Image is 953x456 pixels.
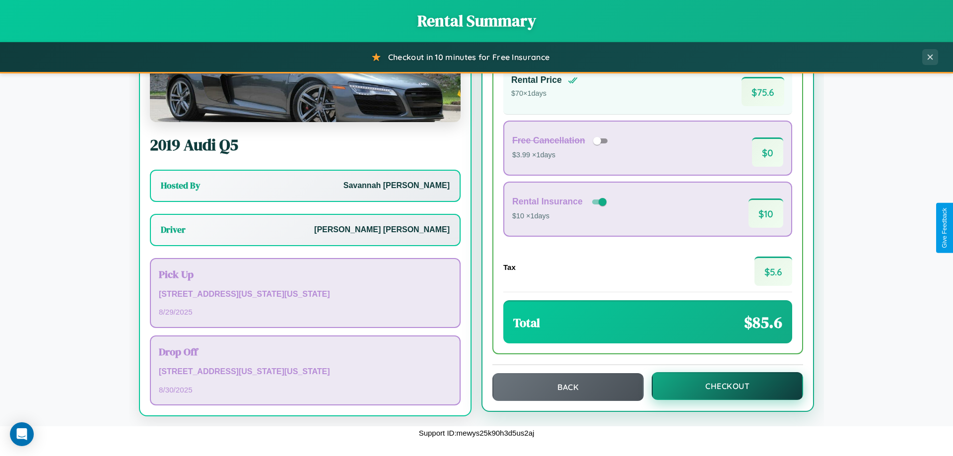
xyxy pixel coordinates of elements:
p: $ 70 × 1 days [511,87,578,100]
h4: Rental Price [511,75,562,85]
div: Give Feedback [941,208,948,248]
span: Checkout in 10 minutes for Free Insurance [388,52,549,62]
h4: Tax [503,263,516,271]
p: [PERSON_NAME] [PERSON_NAME] [314,223,450,237]
span: $ 0 [752,137,783,167]
h4: Rental Insurance [512,196,583,207]
h2: 2019 Audi Q5 [150,134,461,156]
p: 8 / 30 / 2025 [159,383,452,396]
div: Open Intercom Messenger [10,422,34,446]
h3: Pick Up [159,267,452,281]
span: $ 75.6 [742,77,784,106]
p: Savannah [PERSON_NAME] [343,179,450,193]
h3: Total [513,315,540,331]
p: [STREET_ADDRESS][US_STATE][US_STATE] [159,287,452,302]
p: $3.99 × 1 days [512,149,611,162]
h3: Drop Off [159,344,452,359]
button: Back [492,373,644,401]
span: $ 5.6 [754,257,792,286]
h4: Free Cancellation [512,135,585,146]
h3: Hosted By [161,180,200,192]
span: $ 85.6 [744,312,782,333]
p: [STREET_ADDRESS][US_STATE][US_STATE] [159,365,452,379]
p: 8 / 29 / 2025 [159,305,452,319]
span: $ 10 [749,198,783,228]
p: Support ID: mewys25k90h3d5us2aj [419,426,535,440]
button: Checkout [652,372,803,400]
p: $10 × 1 days [512,210,609,223]
h3: Driver [161,224,186,236]
h1: Rental Summary [10,10,943,32]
